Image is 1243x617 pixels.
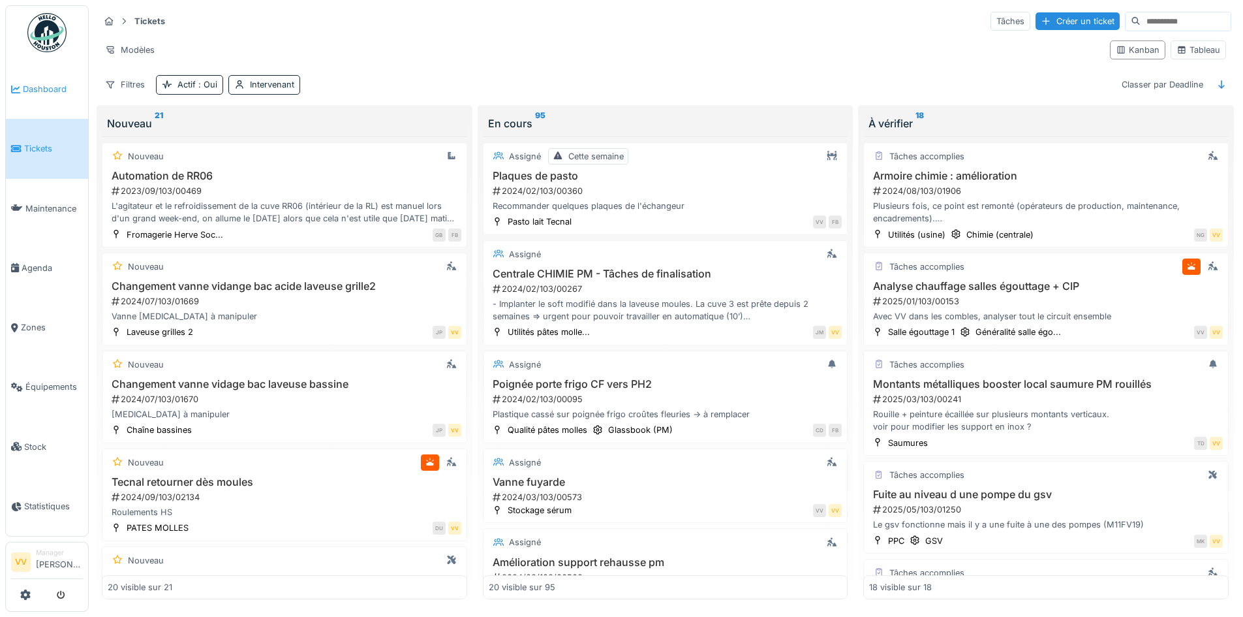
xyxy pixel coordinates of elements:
[535,116,545,131] sup: 95
[433,522,446,535] div: DU
[872,393,1223,405] div: 2025/03/103/00241
[127,424,192,436] div: Chaîne bassines
[110,295,461,308] div: 2024/07/103/01669
[489,298,842,323] div: - Implanter le soft modifié dans la laveuse moules. La cuve 3 est prête depuis 2 semaines => urge...
[108,280,461,293] h3: Changement vanne vidange bac acide laveuse grille2
[869,488,1223,501] h3: Fuite au niveau d une pompe du gsv
[888,535,904,547] div: PPC
[869,408,1223,433] div: Rouille + peinture écaillée sur plusieurs montants verticaux. voir pour modifier les support en i...
[6,298,88,357] a: Zones
[489,170,842,182] h3: Plaques de pasto
[1194,229,1207,242] div: NG
[491,393,842,405] div: 2024/02/103/00095
[868,116,1223,131] div: À vérifier
[6,417,88,477] a: Stock
[27,13,67,52] img: Badge_color-CXgf-gQk.svg
[489,268,842,280] h3: Centrale CHIMIE PM - Tâches de finalisation
[1116,75,1209,94] div: Classer par Deadline
[966,229,1034,241] div: Chimie (centrale)
[889,567,964,579] div: Tâches accomplies
[888,229,945,241] div: Utilités (usine)
[6,477,88,536] a: Statistiques
[433,424,446,437] div: JP
[127,229,223,241] div: Fromagerie Herve Soc...
[889,150,964,163] div: Tâches accomplies
[24,500,83,513] span: Statistiques
[888,326,955,338] div: Salle égouttage 1
[448,326,461,339] div: VV
[448,522,461,535] div: VV
[509,150,541,163] div: Assigné
[869,200,1223,225] div: Plusieurs fois, ce point est remonté (opérateurs de production, maintenance, encadrements). Le bu...
[829,326,842,339] div: VV
[127,522,189,534] div: PATES MOLLES
[829,215,842,229] div: FB
[21,321,83,334] span: Zones
[491,491,842,503] div: 2024/03/103/00573
[509,456,541,469] div: Assigné
[488,116,843,131] div: En cours
[6,119,88,178] a: Tickets
[889,469,964,481] div: Tâches accomplies
[25,202,83,215] span: Maintenance
[872,295,1223,308] div: 2025/01/103/00153
[872,503,1223,516] div: 2025/05/103/01250
[1194,535,1207,548] div: MK
[489,476,842,488] h3: Vanne fuyarde
[196,80,217,89] span: : Oui
[869,581,932,593] div: 18 visible sur 18
[128,358,164,371] div: Nouveau
[491,283,842,295] div: 2024/02/103/00267
[491,185,842,197] div: 2024/02/103/00360
[813,215,826,229] div: VV
[608,424,673,436] div: Glassbook (PM)
[1194,437,1207,450] div: TD
[99,40,161,59] div: Modèles
[813,326,826,339] div: JM
[829,504,842,517] div: VV
[110,393,461,405] div: 2024/07/103/01670
[107,116,462,131] div: Nouveau
[509,248,541,261] div: Assigné
[108,476,461,488] h3: Tecnal retourner dès moules
[813,424,826,437] div: CD
[128,150,164,163] div: Nouveau
[489,378,842,390] h3: Poignée porte frigo CF vers PH2
[813,504,826,517] div: VV
[869,170,1223,182] h3: Armoire chimie : amélioration
[110,185,461,197] div: 2023/09/103/00469
[108,581,172,593] div: 20 visible sur 21
[990,12,1030,31] div: Tâches
[508,215,572,228] div: Pasto lait Tecnal
[1116,44,1159,56] div: Kanban
[6,238,88,298] a: Agenda
[128,261,164,273] div: Nouveau
[448,229,461,242] div: FB
[108,506,461,518] div: Roulements HS
[448,424,461,437] div: VV
[508,326,590,338] div: Utilités pâtes molle...
[975,326,1061,338] div: Généralité salle égo...
[1036,12,1120,30] div: Créer un ticket
[127,326,193,338] div: Laveuse grilles 2
[433,229,446,242] div: GB
[128,554,164,567] div: Nouveau
[36,548,83,558] div: Manager
[433,326,446,339] div: JP
[250,78,294,91] div: Intervenant
[508,424,587,436] div: Qualité pâtes molles
[491,571,842,584] div: 2024/03/103/00508
[99,75,151,94] div: Filtres
[872,185,1223,197] div: 2024/08/103/01906
[508,504,572,516] div: Stockage sérum
[829,424,842,437] div: FB
[155,116,163,131] sup: 21
[869,310,1223,323] div: Avec VV dans les combles, analyser tout le circuit ensemble
[108,170,461,182] h3: Automation de RR06
[1194,326,1207,339] div: VV
[6,357,88,417] a: Équipements
[36,548,83,576] li: [PERSON_NAME]
[25,381,83,393] span: Équipements
[108,200,461,225] div: L'agitateur et le refroidissement de la cuve RR06 (intérieur de la RL) est manuel lors d'un grand...
[489,408,842,420] div: Plastique cassé sur poignée frigo croûtes fleuries -> à remplacer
